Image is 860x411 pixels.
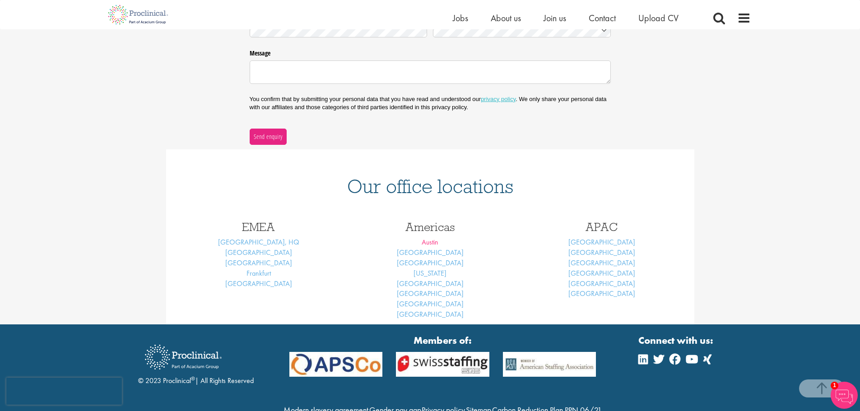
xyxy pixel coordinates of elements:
[544,12,566,24] a: Join us
[246,268,271,278] a: Frankfurt
[397,258,464,268] a: [GEOGRAPHIC_DATA]
[389,352,496,377] img: APSCo
[397,289,464,298] a: [GEOGRAPHIC_DATA]
[422,237,438,247] a: Austin
[481,96,516,102] a: privacy policy
[351,221,509,233] h3: Americas
[218,237,299,247] a: [GEOGRAPHIC_DATA], HQ
[138,338,228,376] img: Proclinical Recruitment
[191,375,195,382] sup: ®
[453,12,468,24] a: Jobs
[397,248,464,257] a: [GEOGRAPHIC_DATA]
[831,382,838,389] span: 1
[568,268,635,278] a: [GEOGRAPHIC_DATA]
[250,95,611,111] p: You confirm that by submitting your personal data that you have read and understood our . We only...
[397,299,464,309] a: [GEOGRAPHIC_DATA]
[568,237,635,247] a: [GEOGRAPHIC_DATA]
[225,248,292,257] a: [GEOGRAPHIC_DATA]
[289,333,596,347] strong: Members of:
[180,221,338,233] h3: EMEA
[638,12,679,24] a: Upload CV
[433,22,611,37] input: Country
[283,352,390,377] img: APSCo
[831,382,858,409] img: Chatbot
[6,378,122,405] iframe: reCAPTCHA
[250,46,611,58] label: Message
[496,352,603,377] img: APSCo
[568,258,635,268] a: [GEOGRAPHIC_DATA]
[250,22,428,37] input: State / Province / Region
[397,309,464,319] a: [GEOGRAPHIC_DATA]
[250,129,287,145] button: Send enquiry
[180,176,681,196] h1: Our office locations
[414,268,446,278] a: [US_STATE]
[253,132,283,142] span: Send enquiry
[638,333,715,347] strong: Connect with us:
[138,338,254,386] div: © 2023 Proclinical | All Rights Reserved
[397,279,464,288] a: [GEOGRAPHIC_DATA]
[491,12,521,24] a: About us
[589,12,616,24] a: Contact
[568,279,635,288] a: [GEOGRAPHIC_DATA]
[523,221,681,233] h3: APAC
[568,248,635,257] a: [GEOGRAPHIC_DATA]
[225,258,292,268] a: [GEOGRAPHIC_DATA]
[568,289,635,298] a: [GEOGRAPHIC_DATA]
[225,279,292,288] a: [GEOGRAPHIC_DATA]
